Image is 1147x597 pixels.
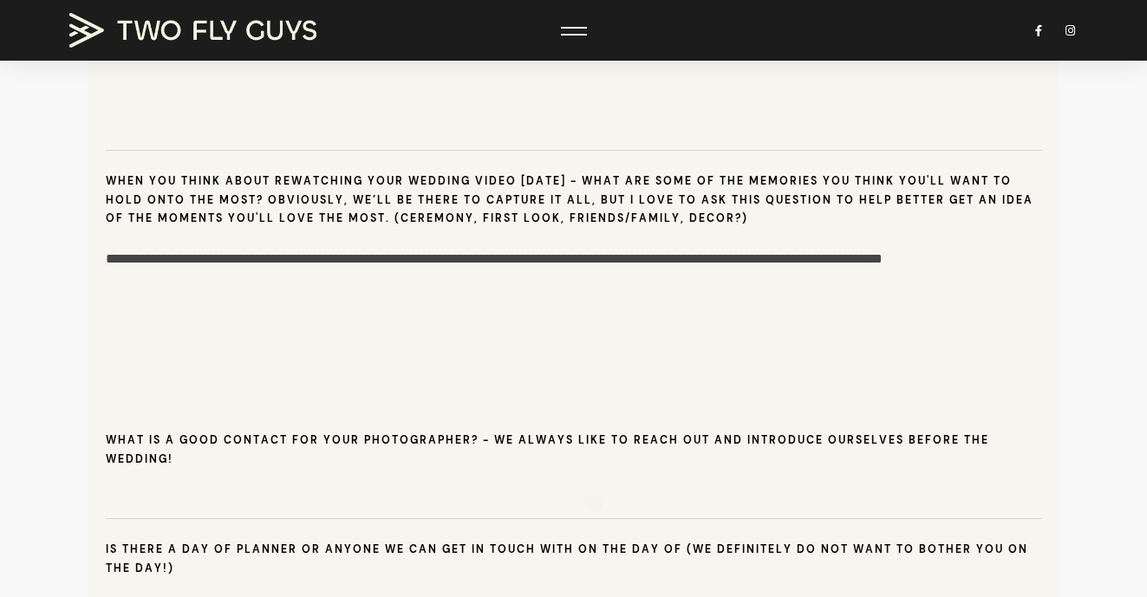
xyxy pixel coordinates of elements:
h6: When you think about rewatching your wedding video [DATE] - what are some of the memories you thi... [106,172,1042,228]
h6: What is a good contact for your photographer? - We always like to reach out and introduce ourselv... [106,432,1042,469]
h6: Is there a day of planner or anyone we can get in touch with on the day of (we definitely do not ... [106,541,1042,578]
textarea: When you think about rewatching your wedding video [DATE] - what are some of the memories you thi... [106,237,1042,410]
input: What is a good contact for your photographer? - We always like to reach out and introduce ourselv... [106,477,1042,519]
a: TWO FLY GUYS MEDIA TWO FLY GUYS MEDIA [69,13,329,48]
img: TWO FLY GUYS MEDIA [69,13,316,48]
